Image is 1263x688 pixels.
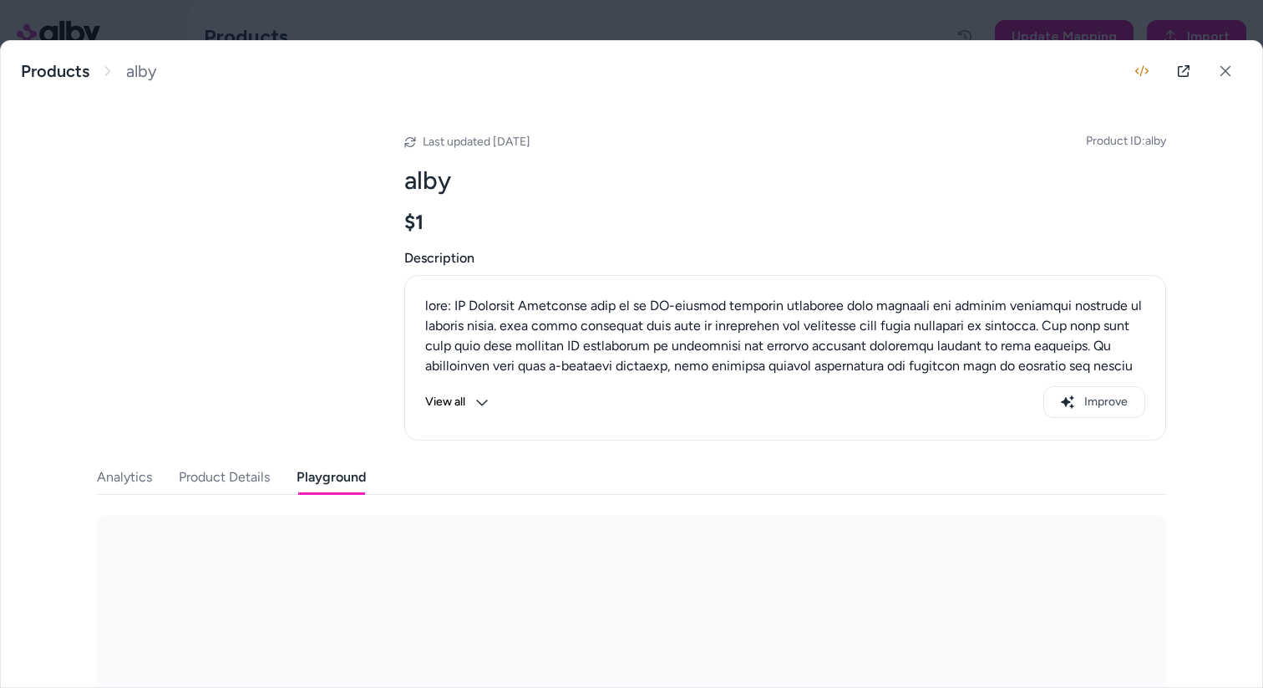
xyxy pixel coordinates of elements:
[404,210,424,235] span: $1
[404,248,1166,268] span: Description
[21,61,157,82] nav: breadcrumb
[179,461,270,494] button: Product Details
[1043,386,1145,418] button: Improve
[404,165,1166,196] h2: alby
[297,461,366,494] button: Playground
[97,461,152,494] button: Analytics
[1086,133,1166,150] span: Product ID: alby
[97,121,364,389] img: alby.com
[21,61,89,82] a: Products
[425,386,489,418] button: View all
[126,61,157,82] span: alby
[423,135,530,149] span: Last updated [DATE]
